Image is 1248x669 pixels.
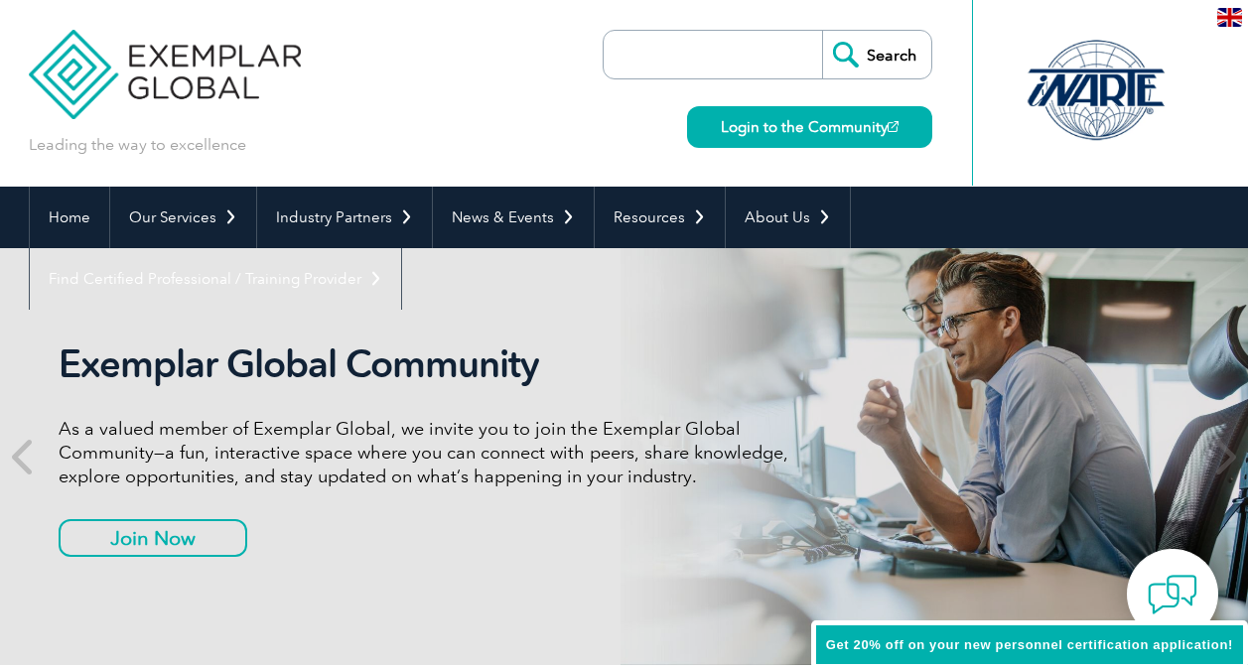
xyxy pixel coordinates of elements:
input: Search [822,31,931,78]
a: Home [30,187,109,248]
a: About Us [726,187,850,248]
img: en [1217,8,1242,27]
a: News & Events [433,187,594,248]
img: contact-chat.png [1148,570,1197,619]
a: Industry Partners [257,187,432,248]
a: Login to the Community [687,106,932,148]
a: Find Certified Professional / Training Provider [30,248,401,310]
a: Join Now [59,519,247,557]
a: Resources [595,187,725,248]
span: Get 20% off on your new personnel certification application! [826,637,1233,652]
p: As a valued member of Exemplar Global, we invite you to join the Exemplar Global Community—a fun,... [59,417,803,488]
p: Leading the way to excellence [29,134,246,156]
h2: Exemplar Global Community [59,341,803,387]
a: Our Services [110,187,256,248]
img: open_square.png [888,121,899,132]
